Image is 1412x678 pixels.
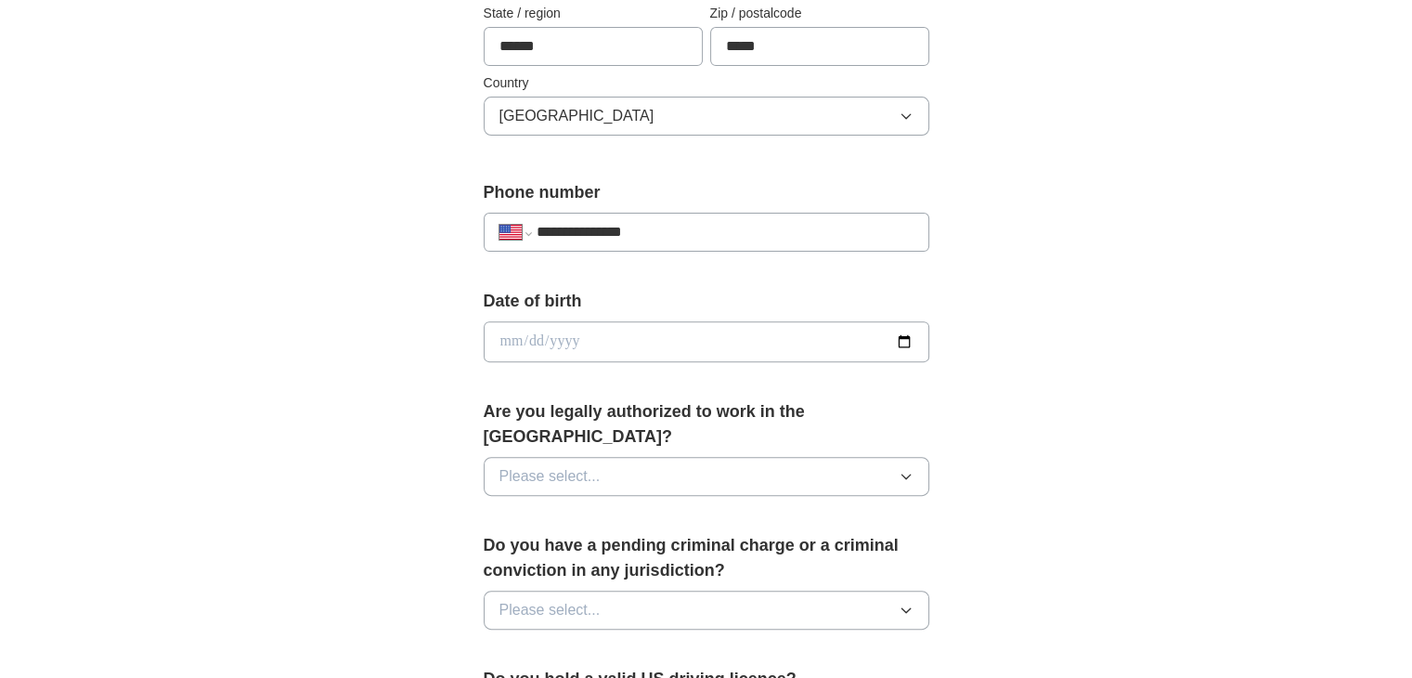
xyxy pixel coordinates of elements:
[484,399,929,450] label: Are you legally authorized to work in the [GEOGRAPHIC_DATA]?
[499,465,601,488] span: Please select...
[484,180,929,205] label: Phone number
[484,591,929,630] button: Please select...
[484,457,929,496] button: Please select...
[499,105,654,127] span: [GEOGRAPHIC_DATA]
[499,599,601,621] span: Please select...
[484,4,703,23] label: State / region
[710,4,929,23] label: Zip / postalcode
[484,97,929,136] button: [GEOGRAPHIC_DATA]
[484,289,929,314] label: Date of birth
[484,73,929,93] label: Country
[484,533,929,583] label: Do you have a pending criminal charge or a criminal conviction in any jurisdiction?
